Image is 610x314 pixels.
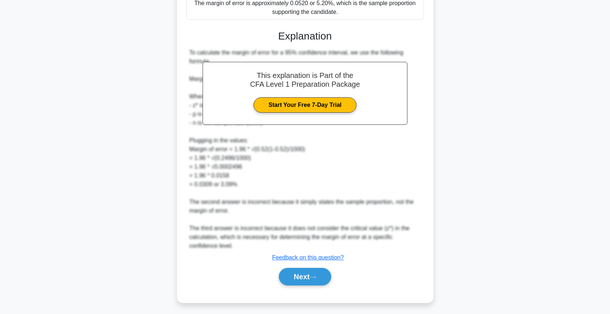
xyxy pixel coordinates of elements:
a: Feedback on this question? [272,254,344,261]
a: Start Your Free 7-Day Trial [254,97,356,113]
button: Next [279,268,331,285]
div: To calculate the margin of error for a 95% confidence interval, we use the following formula: Mar... [189,48,421,250]
h3: Explanation [191,30,419,42]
